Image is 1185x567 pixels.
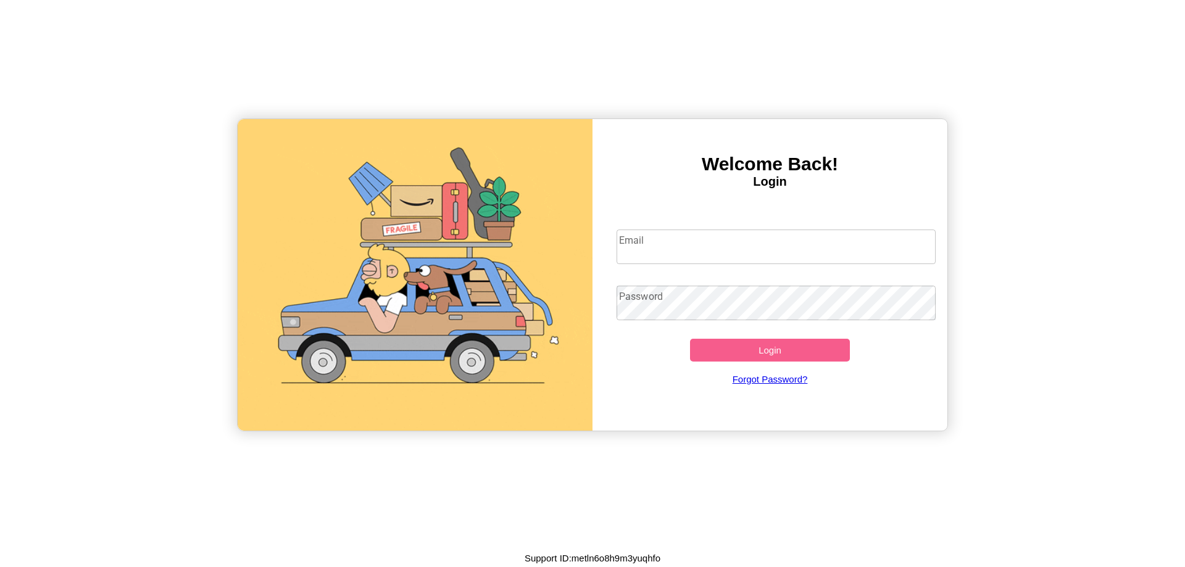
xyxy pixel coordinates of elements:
[592,154,947,175] h3: Welcome Back!
[690,339,850,362] button: Login
[525,550,660,566] p: Support ID: metln6o8h9m3yuqhfo
[610,362,930,397] a: Forgot Password?
[238,119,592,431] img: gif
[592,175,947,189] h4: Login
